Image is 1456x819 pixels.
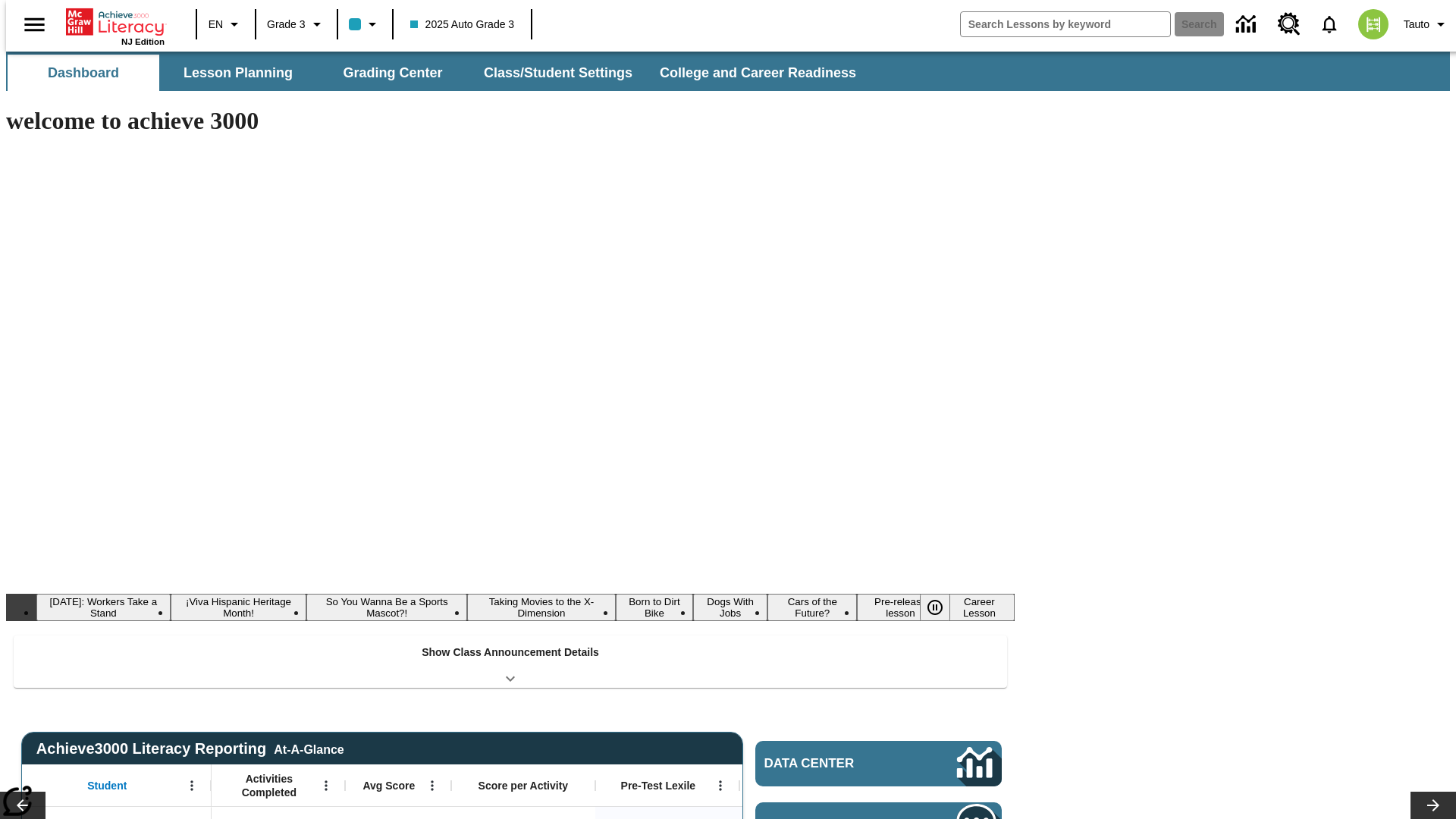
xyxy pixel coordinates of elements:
span: Data Center [764,756,906,771]
a: Data Center [1227,4,1269,45]
button: Lesson carousel, Next [1410,792,1456,819]
button: Open side menu [12,2,57,47]
span: Tauto [1404,17,1429,33]
button: Pause [920,594,950,621]
div: Show Class Announcement Details [14,635,1007,688]
span: NJ Edition [121,37,165,46]
div: Pause [920,594,965,621]
p: Show Class Announcement Details [422,645,599,661]
button: Open Menu [709,774,732,797]
button: College and Career Readiness [648,55,868,91]
button: Class color is light blue. Change class color [343,11,388,38]
h1: welcome to achieve 3000 [6,107,1015,135]
button: Profile/Settings [1398,11,1456,38]
div: At-A-Glance [274,740,344,757]
a: Resource Center, Will open in new tab [1269,4,1310,45]
span: Avg Score [362,779,415,792]
div: SubNavbar [6,55,870,91]
button: Select a new avatar [1349,5,1398,44]
a: Home [66,7,165,37]
img: avatar image [1358,9,1389,39]
button: Open Menu [315,774,337,797]
button: Slide 6 Dogs With Jobs [693,594,768,621]
span: 2025 Auto Grade 3 [410,17,515,33]
span: EN [209,17,223,33]
span: Score per Activity [479,779,569,792]
button: Language: EN, Select a language [202,11,250,38]
input: search field [961,12,1170,36]
span: Grade 3 [267,17,306,33]
div: Home [66,5,165,46]
span: Pre-Test Lexile [621,779,696,792]
button: Grade: Grade 3, Select a grade [261,11,332,38]
span: Activities Completed [219,772,319,799]
button: Class/Student Settings [472,55,645,91]
span: Achieve3000 Literacy Reporting [36,740,344,758]
button: Slide 9 Career Lesson [944,594,1015,621]
button: Lesson Planning [162,55,314,91]
button: Open Menu [180,774,203,797]
span: Student [87,779,127,792]
button: Slide 8 Pre-release lesson [857,594,944,621]
a: Notifications [1310,5,1349,44]
button: Slide 3 So You Wanna Be a Sports Mascot?! [306,594,467,621]
a: Data Center [755,741,1002,786]
button: Slide 2 ¡Viva Hispanic Heritage Month! [171,594,307,621]
button: Open Menu [421,774,444,797]
div: SubNavbar [6,52,1450,91]
button: Grading Center [317,55,469,91]
button: Slide 4 Taking Movies to the X-Dimension [467,594,616,621]
button: Slide 7 Cars of the Future? [767,594,857,621]
button: Dashboard [8,55,159,91]
button: Slide 5 Born to Dirt Bike [616,594,693,621]
button: Slide 1 Labor Day: Workers Take a Stand [36,594,171,621]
